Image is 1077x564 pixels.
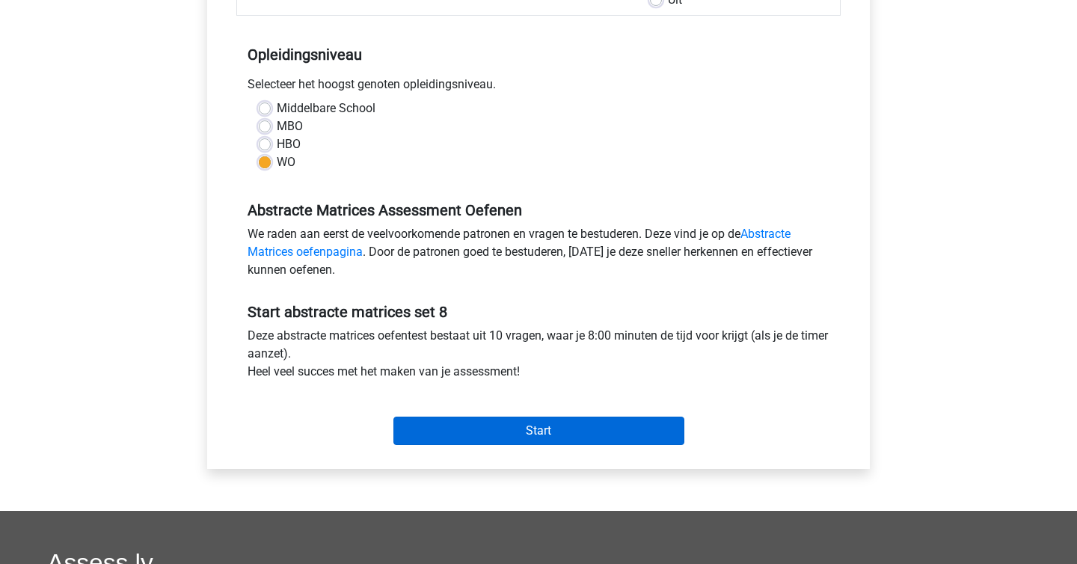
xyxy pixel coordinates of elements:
label: HBO [277,135,301,153]
h5: Opleidingsniveau [248,40,829,70]
div: Deze abstracte matrices oefentest bestaat uit 10 vragen, waar je 8:00 minuten de tijd voor krijgt... [236,327,841,387]
div: Selecteer het hoogst genoten opleidingsniveau. [236,76,841,99]
div: We raden aan eerst de veelvoorkomende patronen en vragen te bestuderen. Deze vind je op de . Door... [236,225,841,285]
label: Middelbare School [277,99,375,117]
label: MBO [277,117,303,135]
h5: Start abstracte matrices set 8 [248,303,829,321]
h5: Abstracte Matrices Assessment Oefenen [248,201,829,219]
label: WO [277,153,295,171]
input: Start [393,417,684,445]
